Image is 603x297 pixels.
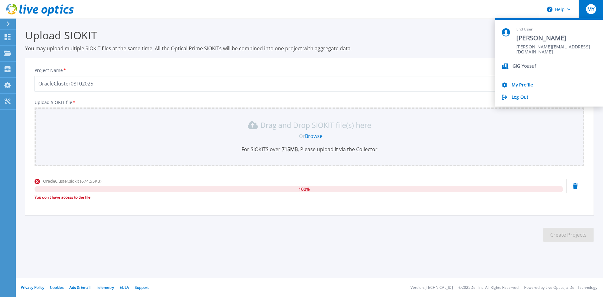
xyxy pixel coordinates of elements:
[516,44,596,50] span: [PERSON_NAME][EMAIL_ADDRESS][DOMAIN_NAME]
[516,27,596,32] span: End User
[410,286,453,290] li: Version: [TECHNICAL_ID]
[21,285,44,290] a: Privacy Policy
[50,285,64,290] a: Cookies
[524,286,597,290] li: Powered by Live Optics, a Dell Technology
[299,133,305,140] span: Or
[260,122,371,128] p: Drag and Drop SIOKIT file(s) here
[25,28,594,42] h3: Upload SIOKIT
[305,133,323,140] a: Browse
[38,120,580,153] div: Drag and Drop SIOKIT file(s) here OrBrowseFor SIOKITS over 715MB, Please upload it via the Collector
[543,228,594,242] button: Create Projects
[135,285,149,290] a: Support
[35,68,67,73] label: Project Name
[69,285,90,290] a: Ads & Email
[299,186,310,192] span: 100 %
[512,82,533,88] a: My Profile
[35,76,584,91] input: Enter Project Name
[38,146,580,153] p: For SIOKITS over , Please upload it via the Collector
[120,285,129,290] a: EULA
[587,7,595,12] span: MY
[35,194,563,201] div: You don't have access to the file
[25,45,594,52] p: You may upload multiple SIOKIT files at the same time. All the Optical Prime SIOKITs will be comb...
[459,286,519,290] li: © 2025 Dell Inc. All Rights Reserved
[280,146,298,153] b: 715 MB
[96,285,114,290] a: Telemetry
[512,95,528,101] a: Log Out
[516,34,596,42] span: [PERSON_NAME]
[513,63,536,69] p: GIG Yousuf
[43,178,101,184] span: OracleCluster.siokit (674.55KB)
[35,100,584,105] p: Upload SIOKIT file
